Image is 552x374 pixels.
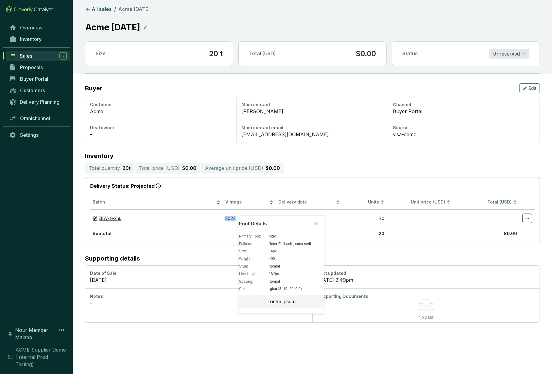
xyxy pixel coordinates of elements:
[85,21,141,34] p: Acme [DATE]
[84,6,113,13] a: All sales
[93,231,111,236] b: Subtotal
[99,216,121,221] a: EEW-av2nu
[487,199,512,204] span: Total (USD)
[269,271,324,277] div: 18.9px
[6,22,70,33] a: Overview
[269,286,324,291] div: rgba(13, 19, 24, 0.9)
[239,271,266,277] div: Line Height:
[269,249,324,254] div: 14px
[276,195,342,210] th: Delivery date
[317,293,535,299] div: Supporting Documents
[393,102,535,108] div: Channel
[278,199,335,205] span: Delivery date
[139,164,180,172] p: Total price ( USD )
[6,85,70,96] a: Customers
[89,164,120,172] p: Total quantity
[85,255,540,262] h2: Supporting details
[90,195,223,210] th: Batch
[239,241,266,247] div: Fallback:
[90,182,535,190] p: Delivery Status: Projected
[90,102,232,108] div: Customer
[379,231,384,236] b: 20
[85,153,540,159] p: Inventory
[96,50,106,57] p: Size
[6,74,70,84] a: Buyer Portal
[20,132,39,138] span: Settings
[239,249,266,254] div: Size:
[317,276,535,284] div: [DATE] 2:49pm
[342,195,387,210] th: Units
[205,164,263,172] p: Average unit price ( USD )
[342,210,387,227] td: 20
[249,50,276,56] span: Total (USD)
[90,299,308,307] div: -
[529,85,537,91] span: Edit
[317,270,535,276] div: Last updated
[239,279,266,284] div: Spacing:
[411,199,445,204] span: Unit price (USD)
[223,195,276,210] th: Vintage
[345,199,379,205] span: Units
[402,50,418,57] p: Status
[393,108,535,115] div: Buyer Portal
[209,49,223,59] section: 20 t
[6,113,70,123] a: Omnichannel
[90,125,232,131] div: Deal owner
[239,295,324,308] div: Lorem ipsum
[182,164,196,172] p: $0.00
[239,234,266,239] div: Primary Font:
[90,276,308,284] div: [DATE]
[223,210,276,227] td: 2024
[269,234,324,239] div: Inter
[356,49,376,59] p: $0.00
[6,62,70,72] a: Proposals
[20,99,60,105] span: Delivery Planning
[241,102,383,108] div: Main contact
[118,6,150,12] span: Acme [DATE]
[239,286,266,291] div: Color:
[492,49,526,58] span: Unreserved
[269,241,324,247] div: "Inter Fallback", sans-serif
[504,231,517,236] b: $0.00
[93,199,215,205] span: Batch
[239,221,324,230] h2: Font Details
[90,293,308,299] div: Notes
[393,131,535,138] div: visa-demo
[15,346,67,368] span: ACME Supplier Demo [Internal Prod Testing]
[20,25,43,31] span: Overview
[239,264,266,269] div: Style:
[93,216,97,221] img: draft
[269,256,324,261] div: 400
[241,125,383,131] div: Main contact email
[90,270,308,276] div: Date of Sale
[6,130,70,140] a: Settings
[241,108,383,115] div: [PERSON_NAME]
[6,51,70,61] a: Sales
[6,34,70,44] a: Inventory
[269,279,324,284] div: normal
[393,125,535,131] div: Source
[269,264,324,269] div: normal
[90,131,232,138] div: -
[122,164,131,172] p: 20 t
[114,6,116,13] li: /
[225,199,268,205] span: Vintage
[85,85,102,92] h2: Buyer
[15,326,58,341] span: Nour Member Malaeb
[20,115,50,121] span: Omnichannel
[20,76,48,82] span: Buyer Portal
[325,314,528,321] div: No data
[241,131,383,138] div: [EMAIL_ADDRESS][DOMAIN_NAME]
[20,87,45,93] span: Customers
[20,36,42,42] span: Inventory
[239,256,266,261] div: Weight:
[519,83,540,93] button: Edit
[266,164,280,172] p: $0.00
[6,97,70,107] a: Delivery Planning
[20,64,43,70] span: Proposals
[20,53,32,59] span: Sales
[312,219,320,228] button: Close
[90,108,232,115] div: Acme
